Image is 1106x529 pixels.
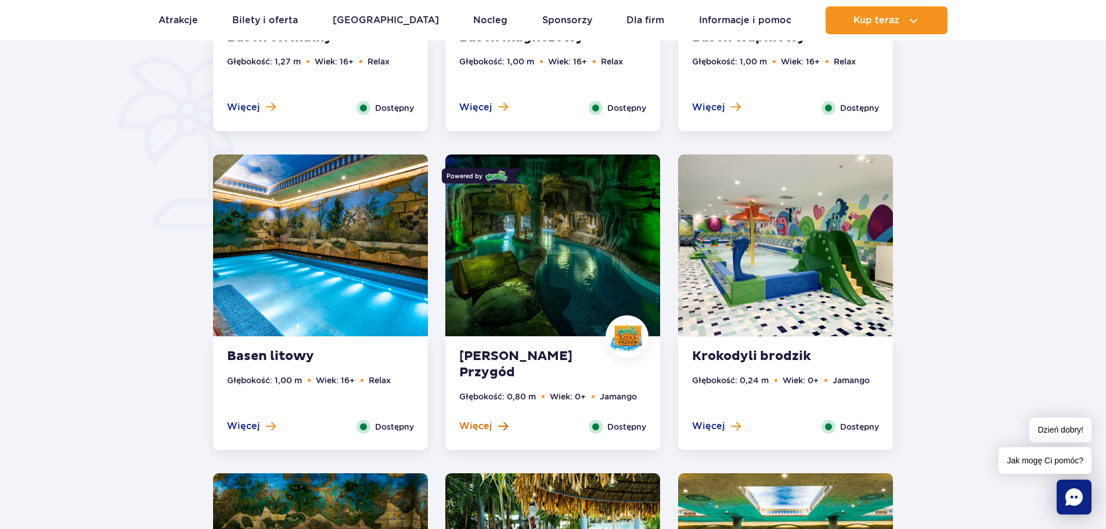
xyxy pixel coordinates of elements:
li: Głębokość: 1,00 m [227,374,302,387]
strong: Krokodyli brodzik [692,348,833,365]
a: Dla firm [626,6,664,34]
span: Jak mogę Ci pomóc? [999,447,1091,474]
img: Lithium Pool [213,154,428,336]
li: Relax [368,55,390,68]
strong: Basen litowy [227,348,368,365]
span: Dostępny [607,102,646,114]
a: Informacje i pomoc [699,6,791,34]
span: Dzień dobry! [1029,418,1091,442]
a: Atrakcje [158,6,198,34]
li: Głębokość: 1,00 m [459,55,534,68]
a: Bilety i oferta [232,6,298,34]
span: Kup teraz [853,15,899,26]
button: Więcej [227,101,276,114]
button: Więcej [227,420,276,433]
li: Jamango [833,374,870,387]
li: Relax [834,55,856,68]
div: Powered by [442,168,513,183]
span: Więcej [692,101,725,114]
button: Kup teraz [826,6,948,34]
li: Relax [369,374,391,387]
button: Więcej [459,420,508,433]
img: Mamba logo [485,170,509,182]
li: Wiek: 16+ [316,374,355,387]
li: Głębokość: 1,27 m [227,55,301,68]
span: Więcej [227,101,260,114]
li: Relax [601,55,623,68]
span: Dostępny [607,420,646,433]
li: Jamango [600,390,637,403]
span: Dostępny [840,420,879,433]
img: Baby pool Jay [678,154,893,336]
a: Sponsorzy [542,6,592,34]
span: Dostępny [840,102,879,114]
span: Więcej [692,420,725,433]
li: Głębokość: 1,00 m [692,55,767,68]
button: Więcej [459,101,508,114]
span: Dostępny [375,420,414,433]
img: Mamba Adventure river [445,154,660,336]
button: Więcej [692,101,741,114]
li: Wiek: 16+ [781,55,820,68]
li: Wiek: 0+ [550,390,586,403]
a: Nocleg [473,6,507,34]
span: Więcej [227,420,260,433]
li: Głębokość: 0,24 m [692,374,769,387]
li: Wiek: 16+ [315,55,354,68]
li: Wiek: 16+ [548,55,587,68]
strong: [PERSON_NAME] Przygód [459,348,600,381]
span: Dostępny [375,102,414,114]
li: Wiek: 0+ [783,374,819,387]
span: Więcej [459,420,492,433]
li: Głębokość: 0,80 m [459,390,536,403]
a: [GEOGRAPHIC_DATA] [333,6,439,34]
button: Więcej [692,420,741,433]
span: Więcej [459,101,492,114]
div: Chat [1057,480,1091,514]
